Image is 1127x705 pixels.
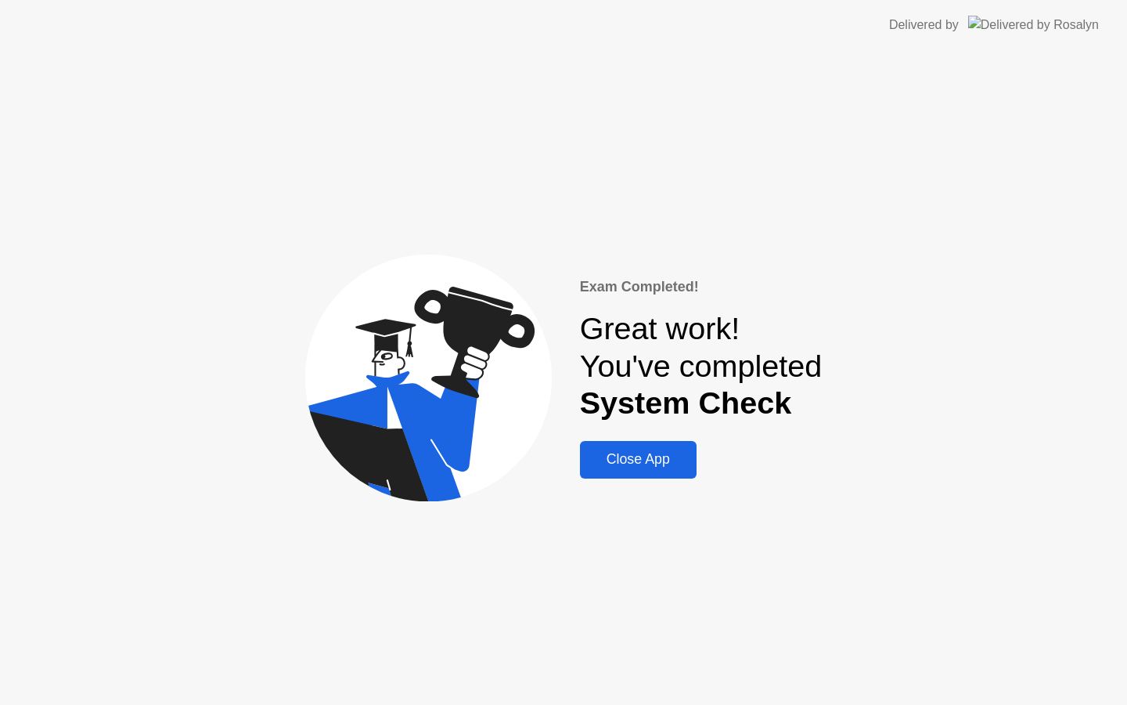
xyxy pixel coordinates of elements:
b: System Check [580,385,792,420]
img: Delivered by Rosalyn [968,16,1099,34]
button: Close App [580,441,697,479]
div: Exam Completed! [580,277,823,298]
div: Delivered by [889,16,959,34]
div: Close App [585,451,692,468]
div: Great work! You've completed [580,310,823,422]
